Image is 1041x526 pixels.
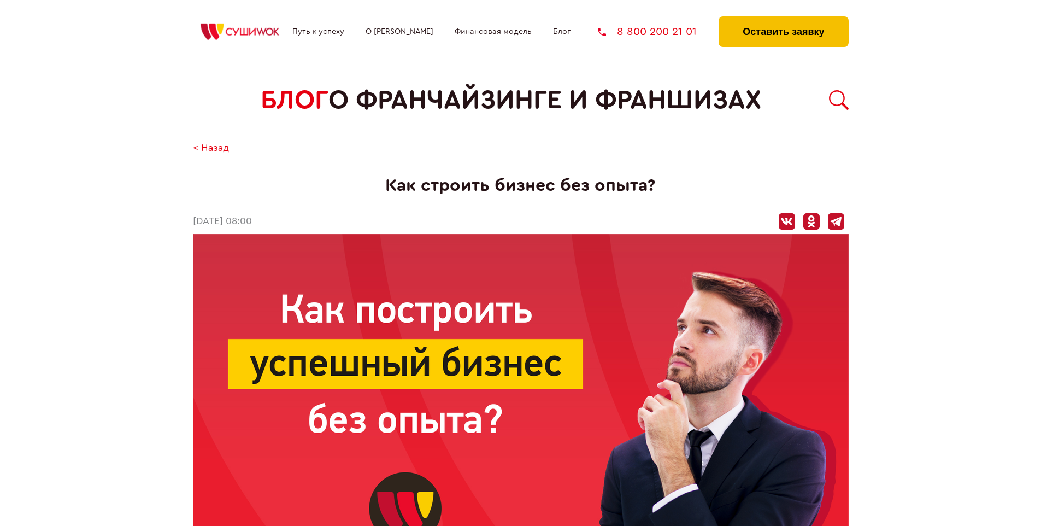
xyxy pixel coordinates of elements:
[261,85,328,115] span: БЛОГ
[553,27,571,36] a: Блог
[193,216,252,227] time: [DATE] 08:00
[328,85,761,115] span: о франчайзинге и франшизах
[598,26,697,37] a: 8 800 200 21 01
[366,27,433,36] a: О [PERSON_NAME]
[719,16,848,47] button: Оставить заявку
[193,143,229,154] a: < Назад
[193,176,849,196] h1: Как строить бизнес без опыта?
[292,27,344,36] a: Путь к успеху
[455,27,532,36] a: Финансовая модель
[617,26,697,37] span: 8 800 200 21 01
